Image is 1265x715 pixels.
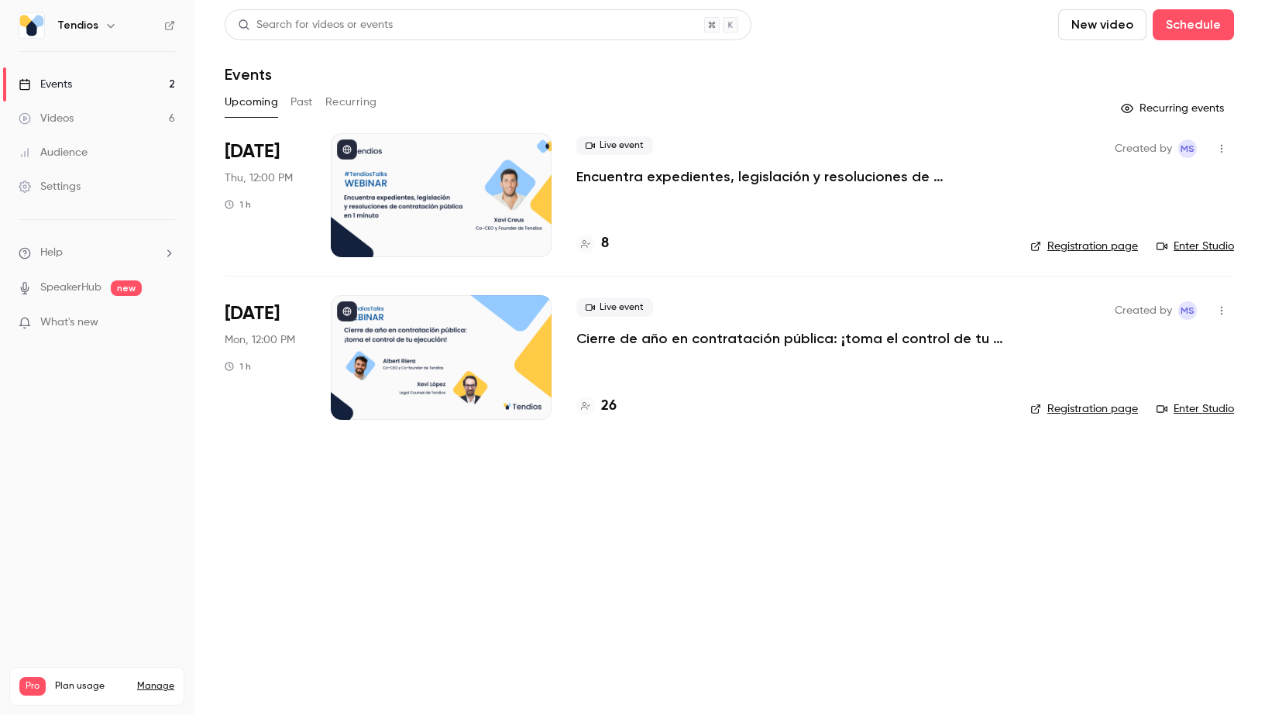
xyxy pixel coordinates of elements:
[1115,139,1172,158] span: Created by
[576,136,653,155] span: Live event
[40,280,101,296] a: SpeakerHub
[225,295,306,419] div: Oct 20 Mon, 12:00 PM (Europe/Madrid)
[225,90,278,115] button: Upcoming
[40,245,63,261] span: Help
[225,360,251,373] div: 1 h
[55,680,128,693] span: Plan usage
[19,77,72,92] div: Events
[1153,9,1234,40] button: Schedule
[601,396,617,417] h4: 26
[225,170,293,186] span: Thu, 12:00 PM
[19,179,81,194] div: Settings
[1181,139,1195,158] span: MS
[111,280,142,296] span: new
[19,677,46,696] span: Pro
[225,301,280,326] span: [DATE]
[325,90,377,115] button: Recurring
[576,167,1005,186] a: Encuentra expedientes, legislación y resoluciones de contratación pública en 1 minuto
[290,90,313,115] button: Past
[40,315,98,331] span: What's new
[57,18,98,33] h6: Tendios
[19,145,88,160] div: Audience
[225,133,306,257] div: Sep 25 Thu, 12:00 PM (Europe/Madrid)
[1115,301,1172,320] span: Created by
[1058,9,1146,40] button: New video
[1114,96,1234,121] button: Recurring events
[225,65,272,84] h1: Events
[576,298,653,317] span: Live event
[225,332,295,348] span: Mon, 12:00 PM
[238,17,393,33] div: Search for videos or events
[1030,239,1138,254] a: Registration page
[137,680,174,693] a: Manage
[1178,301,1197,320] span: Maria Serra
[225,139,280,164] span: [DATE]
[19,245,175,261] li: help-dropdown-opener
[1178,139,1197,158] span: Maria Serra
[576,233,609,254] a: 8
[601,233,609,254] h4: 8
[576,329,1005,348] a: Cierre de año en contratación pública: ¡toma el control de tu ejecución!
[225,198,251,211] div: 1 h
[1157,401,1234,417] a: Enter Studio
[19,111,74,126] div: Videos
[1030,401,1138,417] a: Registration page
[1157,239,1234,254] a: Enter Studio
[576,396,617,417] a: 26
[1181,301,1195,320] span: MS
[19,13,44,38] img: Tendios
